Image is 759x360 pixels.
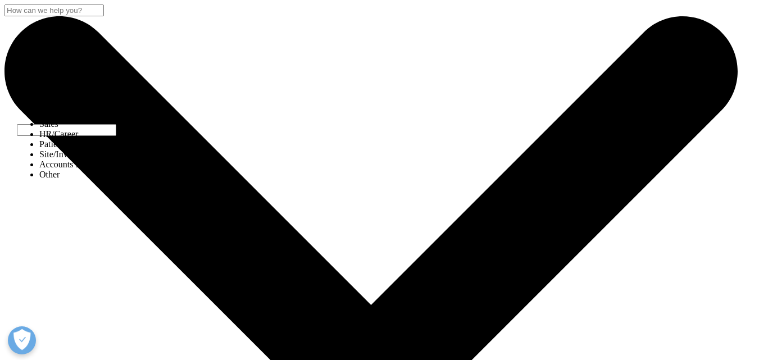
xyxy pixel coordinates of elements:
input: Search [4,4,104,16]
li: HR/Career [39,129,149,139]
li: Accounts Payable/Receivable [39,160,149,170]
li: Other [39,170,149,180]
li: Site/Investigator Waiting List [39,149,149,160]
li: Patient Seeking Clinical Trials [39,139,149,149]
button: Open Preferences [8,326,36,354]
li: Sales [39,119,149,129]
